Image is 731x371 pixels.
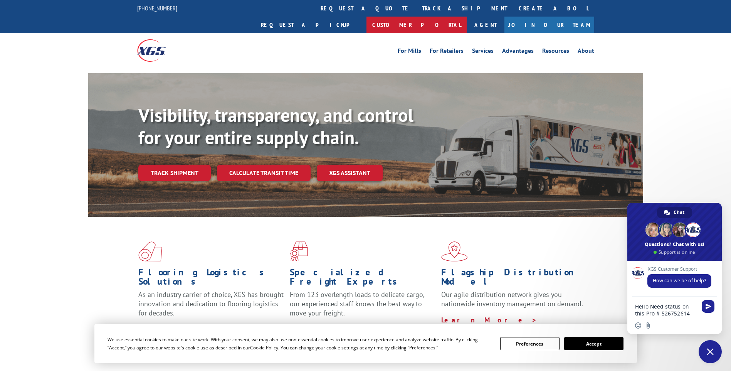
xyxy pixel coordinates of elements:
span: Cookie Policy [250,344,278,351]
textarea: Compose your message... [635,303,697,317]
h1: Specialized Freight Experts [290,268,435,290]
span: Preferences [409,344,435,351]
div: We use essential cookies to make our site work. With your consent, we may also use non-essential ... [108,336,491,352]
button: Preferences [500,337,560,350]
span: Chat [674,207,684,218]
div: Close chat [699,340,722,363]
p: From 123 overlength loads to delicate cargo, our experienced staff knows the best way to move you... [290,290,435,324]
h1: Flagship Distribution Model [441,268,587,290]
img: xgs-icon-flagship-distribution-model-red [441,241,468,261]
img: xgs-icon-focused-on-flooring-red [290,241,308,261]
span: How can we be of help? [653,277,706,284]
span: Our agile distribution network gives you nationwide inventory management on demand. [441,290,583,308]
span: Insert an emoji [635,322,641,329]
a: Track shipment [138,165,211,181]
a: Customer Portal [366,17,467,33]
a: [PHONE_NUMBER] [137,4,177,12]
a: Services [472,48,494,56]
a: Resources [542,48,569,56]
img: xgs-icon-total-supply-chain-intelligence-red [138,241,162,261]
span: Send [702,300,714,313]
a: About [578,48,594,56]
span: As an industry carrier of choice, XGS has brought innovation and dedication to flooring logistics... [138,290,284,317]
div: Cookie Consent Prompt [94,324,637,363]
a: Learn More > [441,315,537,324]
a: Request a pickup [255,17,366,33]
b: Visibility, transparency, and control for your entire supply chain. [138,103,413,149]
button: Accept [564,337,623,350]
a: For Retailers [430,48,464,56]
a: Agent [467,17,504,33]
span: XGS Customer Support [647,266,711,272]
a: Join Our Team [504,17,594,33]
a: XGS ASSISTANT [317,165,383,181]
span: Send a file [645,322,651,329]
a: Advantages [502,48,534,56]
div: Chat [657,207,692,218]
a: For Mills [398,48,421,56]
h1: Flooring Logistics Solutions [138,268,284,290]
a: Calculate transit time [217,165,311,181]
